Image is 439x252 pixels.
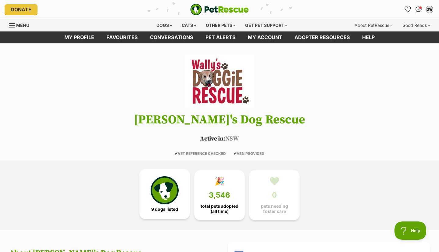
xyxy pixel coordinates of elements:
a: My account [242,31,288,43]
div: Cats [177,19,201,31]
div: Good Reads [398,19,434,31]
a: 9 dogs listed [139,169,190,219]
a: conversations [144,31,199,43]
div: Other pets [202,19,240,31]
a: PetRescue [190,4,249,15]
div: Dogs [152,19,177,31]
a: Favourites [100,31,144,43]
div: 🎉 [215,177,224,186]
a: My profile [58,31,100,43]
span: Active in: [200,135,225,143]
span: VET REFERENCE CHECKED [175,151,226,156]
div: About PetRescue [350,19,397,31]
a: Conversations [414,5,423,14]
span: 3,546 [209,191,230,199]
button: My account [425,5,434,14]
span: pets needing foster care [254,204,294,214]
a: Help [356,31,381,43]
span: 0 [272,191,277,199]
img: chat-41dd97257d64d25036548639549fe6c8038ab92f7586957e7f3b1b290dea8141.svg [416,6,422,13]
div: GW [427,6,433,13]
div: 💚 [269,177,279,186]
a: Favourites [403,5,412,14]
ul: Account quick links [403,5,434,14]
span: Menu [16,23,29,28]
a: Adopter resources [288,31,356,43]
div: Get pet support [241,19,292,31]
span: total pets adopted (all time) [199,204,240,214]
a: Donate [5,4,37,15]
img: petrescue-icon-eee76f85a60ef55c4a1927667547b313a7c0e82042636edf73dce9c88f694885.svg [151,176,179,204]
icon: ✔ [175,151,178,156]
a: 💚 0 pets needing foster care [249,170,300,220]
a: 🎉 3,546 total pets adopted (all time) [194,170,245,220]
span: ABN PROVIDED [234,151,264,156]
a: Menu [9,19,34,30]
span: 9 dogs listed [151,207,178,212]
icon: ✔ [234,151,237,156]
img: Wally's Dog Rescue [185,56,254,108]
iframe: Help Scout Beacon - Open [394,221,427,240]
a: Pet alerts [199,31,242,43]
img: logo-e224e6f780fb5917bec1dbf3a21bbac754714ae5b6737aabdf751b685950b380.svg [190,4,249,15]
